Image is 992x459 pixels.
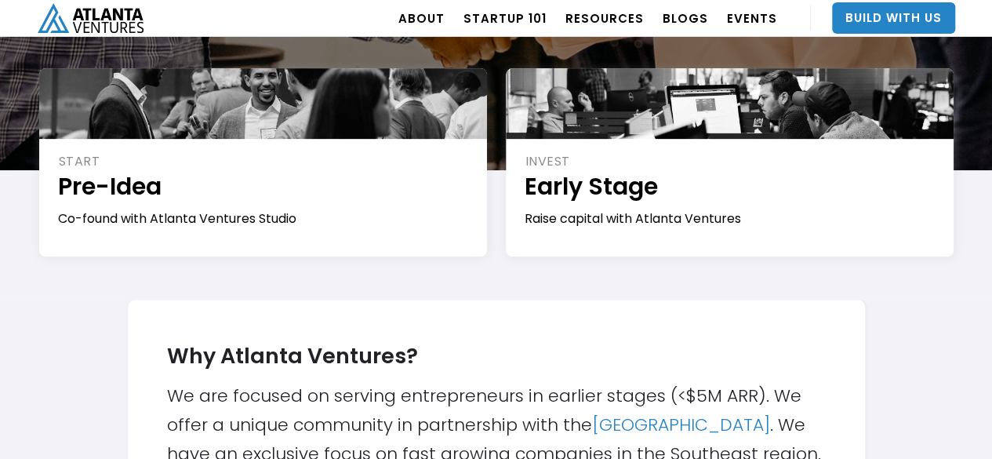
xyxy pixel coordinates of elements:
[39,68,487,257] a: STARTPre-IdeaCo-found with Atlanta Ventures Studio
[525,153,936,170] div: INVEST
[832,2,955,34] a: Build With Us
[58,170,470,202] h1: Pre-Idea
[525,170,936,202] h1: Early Stage
[58,210,470,228] div: Co-found with Atlanta Ventures Studio
[525,210,936,228] div: Raise capital with Atlanta Ventures
[59,153,470,170] div: START
[506,68,954,257] a: INVESTEarly StageRaise capital with Atlanta Ventures
[167,341,418,370] strong: Why Atlanta Ventures?
[592,413,770,437] a: [GEOGRAPHIC_DATA]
